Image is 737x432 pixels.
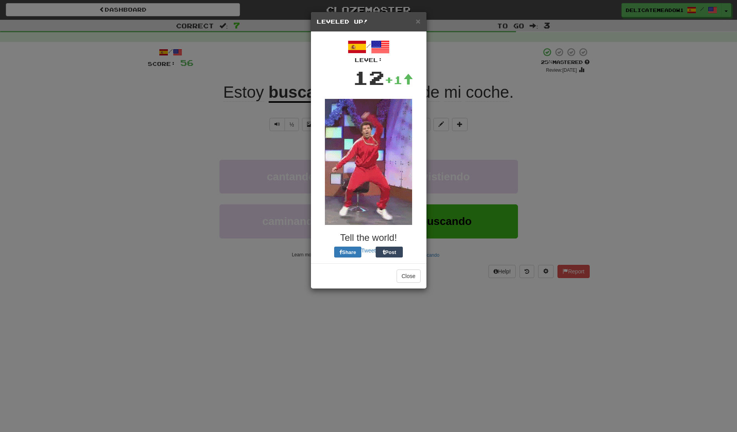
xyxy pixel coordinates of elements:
button: Share [334,247,361,257]
button: Close [416,17,420,25]
button: Post [376,247,403,257]
img: red-jumpsuit-0a91143f7507d151a8271621424c3ee7c84adcb3b18e0b5e75c121a86a6f61d6.gif [325,99,412,225]
span: × [416,17,420,26]
div: Level: [317,56,421,64]
h5: Leveled Up! [317,18,421,26]
h3: Tell the world! [317,233,421,243]
div: +1 [385,72,413,88]
div: / [317,38,421,64]
a: Tweet [361,247,376,254]
button: Close [397,270,421,283]
div: 12 [353,64,385,91]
